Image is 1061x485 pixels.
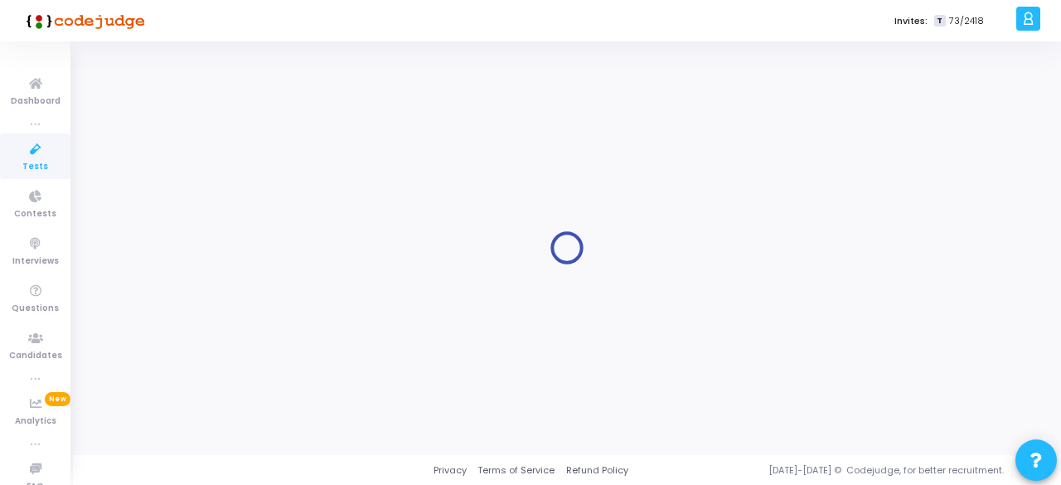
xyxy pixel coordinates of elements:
[22,160,48,174] span: Tests
[14,207,56,221] span: Contests
[934,15,945,27] span: T
[434,463,467,478] a: Privacy
[628,463,1040,478] div: [DATE]-[DATE] © Codejudge, for better recruitment.
[566,463,628,478] a: Refund Policy
[45,392,70,406] span: New
[477,463,555,478] a: Terms of Service
[21,4,145,37] img: logo
[894,14,928,28] label: Invites:
[15,415,56,429] span: Analytics
[9,349,62,363] span: Candidates
[11,95,61,109] span: Dashboard
[12,302,59,316] span: Questions
[949,14,984,28] span: 73/2418
[12,255,59,269] span: Interviews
